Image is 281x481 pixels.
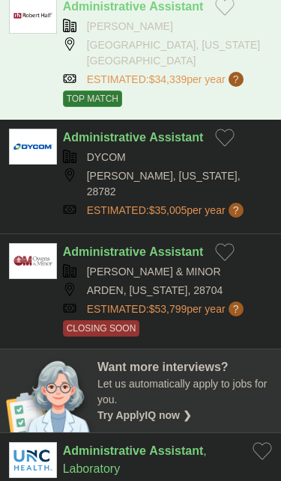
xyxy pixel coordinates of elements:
button: Add to favorite jobs [253,442,272,460]
a: [PERSON_NAME] & MINOR [87,266,221,278]
a: DYCOM [87,151,126,163]
span: ? [229,203,244,218]
span: ? [229,72,244,87]
strong: Assistant [149,131,203,144]
img: apply-iq-scientist.png [6,358,97,432]
a: [PERSON_NAME] [87,20,173,32]
img: UNC Health Care logo [9,442,57,478]
span: $35,005 [149,204,187,216]
strong: Assistant [149,444,203,457]
div: Want more interviews? [97,358,272,376]
strong: Administrative [63,444,146,457]
a: Administrative Assistant [63,245,204,258]
div: Let us automatically apply to jobs for you. [97,376,272,423]
a: ESTIMATED:$34,339per year? [87,72,247,88]
button: Add to favorite jobs [215,243,235,261]
strong: Assistant [149,245,203,258]
strong: Administrative [63,245,146,258]
span: TOP MATCH [63,91,122,107]
span: CLOSING SOON [63,320,140,337]
div: [PERSON_NAME], [US_STATE], 28782 [63,168,272,200]
img: Dycom Industries logo [9,129,57,165]
span: $34,339 [149,73,187,85]
span: $53,799 [149,303,187,315]
button: Add to favorite jobs [215,129,235,147]
a: ESTIMATED:$35,005per year? [87,203,247,218]
img: Owens & Minor logo [9,243,57,279]
a: Administrative Assistant, Laboratory [63,444,207,475]
a: Try ApplyIQ now ❯ [97,409,192,421]
span: ? [229,301,244,316]
div: [GEOGRAPHIC_DATA], [US_STATE][GEOGRAPHIC_DATA] [63,37,272,69]
a: Administrative Assistant [63,131,204,144]
strong: Administrative [63,131,146,144]
div: ARDEN, [US_STATE], 28704 [63,283,272,298]
a: ESTIMATED:$53,799per year? [87,301,247,317]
